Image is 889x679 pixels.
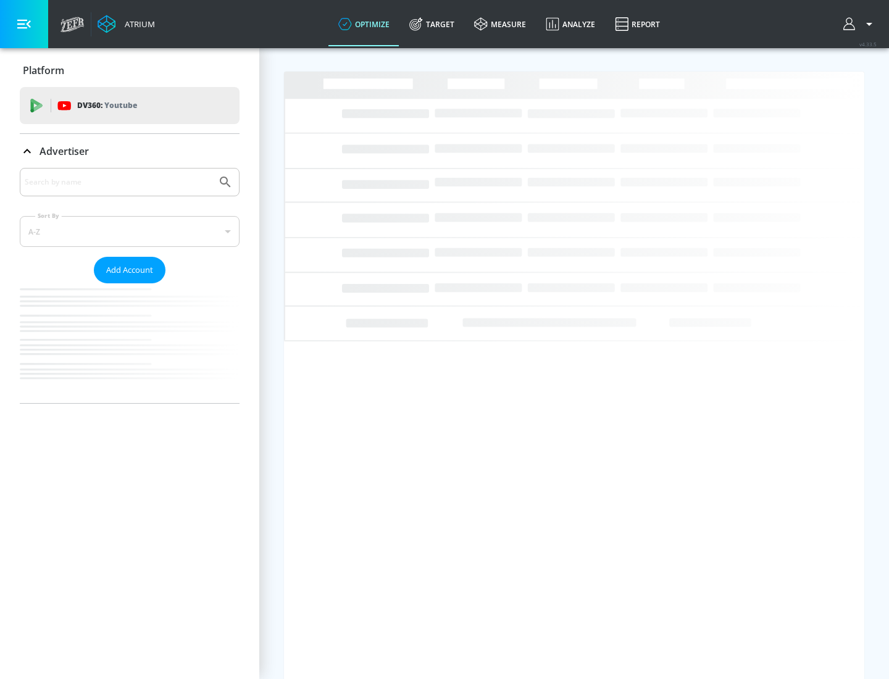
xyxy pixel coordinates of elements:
div: Platform [20,53,240,88]
input: Search by name [25,174,212,190]
a: optimize [328,2,399,46]
div: DV360: Youtube [20,87,240,124]
div: Advertiser [20,134,240,169]
p: Advertiser [40,144,89,158]
span: Add Account [106,263,153,277]
div: A-Z [20,216,240,247]
div: Advertiser [20,168,240,403]
p: DV360: [77,99,137,112]
div: Atrium [120,19,155,30]
a: Analyze [536,2,605,46]
nav: list of Advertiser [20,283,240,403]
a: Atrium [98,15,155,33]
a: Target [399,2,464,46]
p: Platform [23,64,64,77]
button: Add Account [94,257,165,283]
p: Youtube [104,99,137,112]
a: measure [464,2,536,46]
label: Sort By [35,212,62,220]
span: v 4.33.5 [859,41,877,48]
a: Report [605,2,670,46]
